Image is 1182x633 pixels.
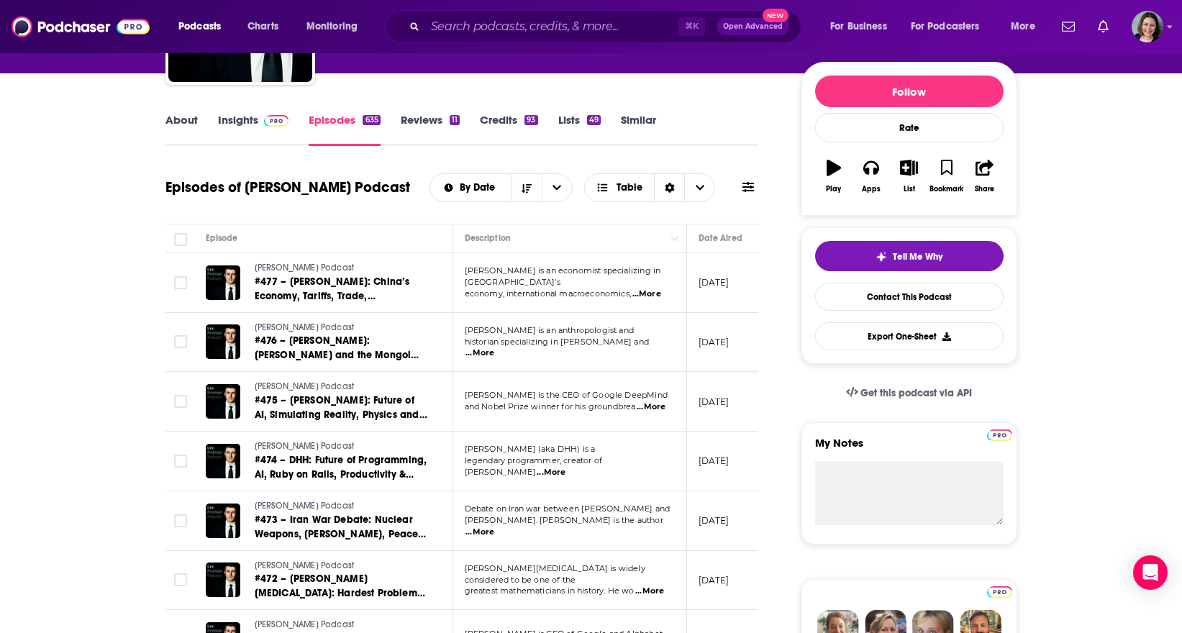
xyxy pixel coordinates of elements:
[826,185,841,193] div: Play
[820,15,905,38] button: open menu
[430,183,512,193] button: open menu
[524,115,537,125] div: 93
[255,501,355,511] span: [PERSON_NAME] Podcast
[1011,17,1035,37] span: More
[1001,15,1053,38] button: open menu
[174,514,187,527] span: Toggle select row
[12,13,150,40] img: Podchaser - Follow, Share and Rate Podcasts
[1132,11,1163,42] button: Show profile menu
[465,401,636,411] span: and Nobel Prize winner for his groundbrea
[425,15,678,38] input: Search podcasts, credits, & more...
[893,251,942,263] span: Tell Me Why
[876,251,887,263] img: tell me why sparkle
[465,390,668,400] span: [PERSON_NAME] is the CEO of Google DeepMind
[987,586,1012,598] img: Podchaser Pro
[815,113,1004,142] div: Rate
[238,15,287,38] a: Charts
[1132,11,1163,42] span: Logged in as micglogovac
[987,427,1012,441] a: Pro website
[987,429,1012,441] img: Podchaser Pro
[929,185,963,193] div: Bookmark
[465,504,670,514] span: Debate on Iran war between [PERSON_NAME] and
[465,563,645,585] span: [PERSON_NAME][MEDICAL_DATA] is widely considered to be one of the
[429,173,573,202] h2: Choose List sort
[465,265,661,287] span: [PERSON_NAME] is an economist specializing in [GEOGRAPHIC_DATA]'s
[174,455,187,468] span: Toggle select row
[542,174,572,201] button: open menu
[255,393,427,422] a: #475 – [PERSON_NAME]: Future of AI, Simulating Reality, Physics and Video Games
[218,113,289,146] a: InsightsPodchaser Pro
[465,586,635,596] span: greatest mathematicians in history. He wo
[264,115,289,127] img: Podchaser Pro
[635,586,664,597] span: ...More
[763,9,788,22] span: New
[255,619,427,632] a: [PERSON_NAME] Podcast
[401,113,460,146] a: Reviews11
[255,275,427,304] a: #477 – [PERSON_NAME]: China’s Economy, Tariffs, Trade, [PERSON_NAME], Communism & Capitalism
[255,322,355,332] span: [PERSON_NAME] Podcast
[1092,14,1114,39] a: Show notifications dropdown
[480,113,537,146] a: Credits93
[465,325,635,335] span: [PERSON_NAME] is an anthropologist and
[255,334,419,375] span: #476 – [PERSON_NAME]: [PERSON_NAME] and the Mongol Empire
[255,619,355,629] span: [PERSON_NAME] Podcast
[465,288,632,299] span: economy, international macroeconomics,
[255,394,427,435] span: #475 – [PERSON_NAME]: Future of AI, Simulating Reality, Physics and Video Games
[255,440,427,453] a: [PERSON_NAME] Podcast
[255,560,355,570] span: [PERSON_NAME] Podcast
[815,241,1004,271] button: tell me why sparkleTell Me Why
[255,454,427,495] span: #474 – DHH: Future of Programming, AI, Ruby on Rails, Productivity & Parenting
[206,229,238,247] div: Episode
[465,444,596,454] span: [PERSON_NAME] (aka DHH) is a
[830,17,887,37] span: For Business
[911,17,980,37] span: For Podcasters
[255,381,355,391] span: [PERSON_NAME] Podcast
[632,288,661,300] span: ...More
[637,401,665,413] span: ...More
[296,15,376,38] button: open menu
[815,150,853,202] button: Play
[460,183,500,193] span: By Date
[699,276,729,288] p: [DATE]
[678,17,705,36] span: ⌘ K
[363,115,380,125] div: 635
[255,500,427,513] a: [PERSON_NAME] Podcast
[928,150,965,202] button: Bookmark
[965,150,1003,202] button: Share
[465,229,511,247] div: Description
[699,336,729,348] p: [DATE]
[247,17,278,37] span: Charts
[975,185,994,193] div: Share
[1056,14,1081,39] a: Show notifications dropdown
[699,396,729,408] p: [DATE]
[558,113,601,146] a: Lists49
[621,113,656,146] a: Similar
[815,436,1004,461] label: My Notes
[465,515,663,525] span: [PERSON_NAME]. [PERSON_NAME] is the author
[174,335,187,348] span: Toggle select row
[587,115,601,125] div: 49
[699,229,742,247] div: Date Aired
[904,185,915,193] div: List
[174,276,187,289] span: Toggle select row
[255,453,427,482] a: #474 – DHH: Future of Programming, AI, Ruby on Rails, Productivity & Parenting
[465,337,649,347] span: historian specializing in [PERSON_NAME] and
[699,514,729,527] p: [DATE]
[717,18,789,35] button: Open AdvancedNew
[255,572,427,601] a: #472 – [PERSON_NAME][MEDICAL_DATA]: Hardest Problems in Mathematics, Physics & the Future of AI
[306,17,358,37] span: Monitoring
[1133,555,1168,590] div: Open Intercom Messenger
[617,183,642,193] span: Table
[584,173,716,202] button: Choose View
[255,334,427,363] a: #476 – [PERSON_NAME]: [PERSON_NAME] and the Mongol Empire
[255,263,355,273] span: [PERSON_NAME] Podcast
[862,185,881,193] div: Apps
[1132,11,1163,42] img: User Profile
[465,527,494,538] span: ...More
[853,150,890,202] button: Apps
[835,375,984,411] a: Get this podcast via API
[723,23,783,30] span: Open Advanced
[174,395,187,408] span: Toggle select row
[255,322,427,334] a: [PERSON_NAME] Podcast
